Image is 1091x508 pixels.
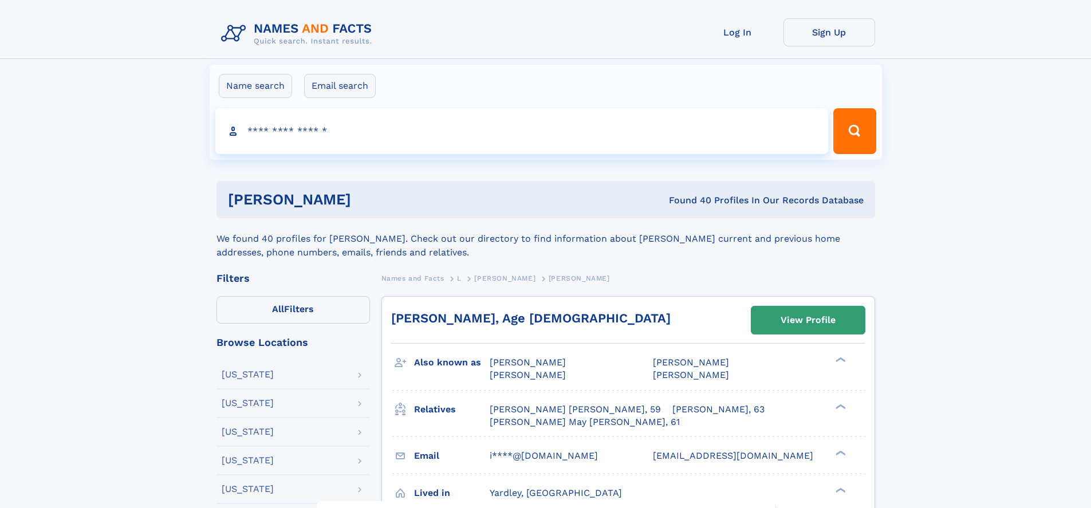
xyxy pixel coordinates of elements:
[457,274,462,282] span: L
[228,192,510,207] h1: [PERSON_NAME]
[490,416,680,428] a: [PERSON_NAME] May [PERSON_NAME], 61
[490,369,566,380] span: [PERSON_NAME]
[672,403,765,416] a: [PERSON_NAME], 63
[222,456,274,465] div: [US_STATE]
[219,74,292,98] label: Name search
[692,18,783,46] a: Log In
[414,353,490,372] h3: Also known as
[474,274,535,282] span: [PERSON_NAME]
[216,337,370,348] div: Browse Locations
[222,485,274,494] div: [US_STATE]
[510,194,864,207] div: Found 40 Profiles In Our Records Database
[222,370,274,379] div: [US_STATE]
[381,271,444,285] a: Names and Facts
[414,400,490,419] h3: Relatives
[222,399,274,408] div: [US_STATE]
[457,271,462,285] a: L
[216,218,875,259] div: We found 40 profiles for [PERSON_NAME]. Check out our directory to find information about [PERSON...
[833,486,846,494] div: ❯
[490,357,566,368] span: [PERSON_NAME]
[653,369,729,380] span: [PERSON_NAME]
[783,18,875,46] a: Sign Up
[216,273,370,283] div: Filters
[490,403,661,416] a: [PERSON_NAME] [PERSON_NAME], 59
[833,449,846,456] div: ❯
[751,306,865,334] a: View Profile
[414,483,490,503] h3: Lived in
[490,487,622,498] span: Yardley, [GEOGRAPHIC_DATA]
[215,108,829,154] input: search input
[833,403,846,410] div: ❯
[414,446,490,466] h3: Email
[304,74,376,98] label: Email search
[781,307,836,333] div: View Profile
[833,356,846,364] div: ❯
[216,18,381,49] img: Logo Names and Facts
[653,357,729,368] span: [PERSON_NAME]
[653,450,813,461] span: [EMAIL_ADDRESS][DOMAIN_NAME]
[391,311,671,325] a: [PERSON_NAME], Age [DEMOGRAPHIC_DATA]
[833,108,876,154] button: Search Button
[549,274,610,282] span: [PERSON_NAME]
[222,427,274,436] div: [US_STATE]
[272,304,284,314] span: All
[474,271,535,285] a: [PERSON_NAME]
[216,296,370,324] label: Filters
